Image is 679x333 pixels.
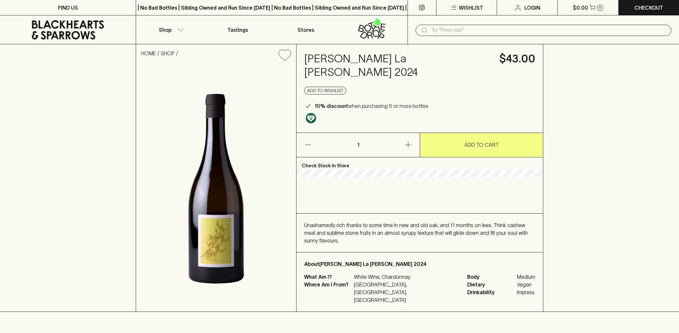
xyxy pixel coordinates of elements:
button: Add to wishlist [276,47,294,63]
button: Shop [136,15,204,44]
p: Check Stock In Store [297,157,543,170]
p: [GEOGRAPHIC_DATA], [GEOGRAPHIC_DATA], [GEOGRAPHIC_DATA] [354,281,460,304]
h4: $43.00 [499,52,535,66]
img: 40731.png [136,66,296,311]
button: ADD TO CART [420,133,543,157]
p: 0 [599,6,601,9]
p: 1 [350,133,366,157]
span: Medium [517,273,535,281]
p: when purchasing 6 or more bottles [314,102,428,110]
p: FIND US [58,4,78,12]
h4: [PERSON_NAME] La [PERSON_NAME] 2024 [304,52,492,79]
p: Shop [159,26,172,34]
b: 10% discount [314,103,348,109]
a: Stores [272,15,339,44]
a: Tastings [204,15,272,44]
input: Try "Pinot noir" [431,25,666,35]
p: Login [524,4,540,12]
p: White Wine, Chardonnay [354,273,460,281]
span: Body [467,273,515,281]
button: Add to wishlist [304,87,346,94]
p: Checkout [634,4,663,12]
span: Unashamedly rich thanks to some time in new and old oak, and 11 months on lees. Think cashew meal... [304,222,528,243]
span: Dietary [467,281,515,288]
img: Vegan [306,113,316,123]
p: Wishlist [459,4,483,12]
p: $0.00 [573,4,588,12]
span: Drinkability [467,288,515,296]
p: About [PERSON_NAME] La [PERSON_NAME] 2024 [304,260,535,268]
p: Where Am I From? [304,281,352,304]
p: ADD TO CART [464,141,499,149]
span: Impress [517,288,535,296]
span: Vegan [517,281,535,288]
a: SHOP [161,50,175,56]
a: HOME [141,50,156,56]
p: What Am I? [304,273,352,281]
p: Tastings [228,26,248,34]
a: Made without the use of any animal products. [304,111,318,125]
p: Stores [297,26,314,34]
